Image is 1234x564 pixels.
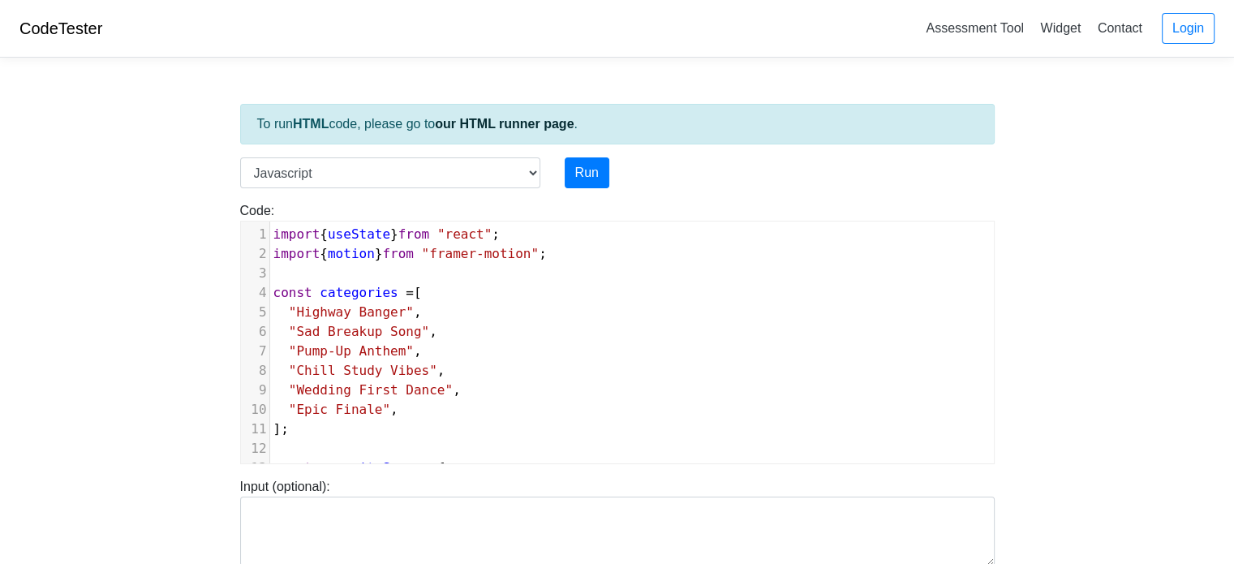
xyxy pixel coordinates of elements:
span: from [382,246,414,261]
a: Contact [1091,15,1149,41]
div: 10 [241,400,269,420]
span: = [429,460,437,476]
span: , [273,343,422,359]
span: [ [273,285,422,300]
div: 8 [241,361,269,381]
span: , [273,304,422,320]
a: Assessment Tool [919,15,1030,41]
button: Run [565,157,609,188]
div: 5 [241,303,269,322]
span: ]; [273,421,289,437]
span: , [273,363,445,378]
div: 4 [241,283,269,303]
span: "framer-motion" [422,246,540,261]
span: , [273,402,398,417]
span: , [273,382,461,398]
span: "Sad Breakup Song" [289,324,429,339]
span: { } ; [273,226,500,242]
div: 12 [241,439,269,459]
div: To run code, please go to . [240,104,995,144]
a: CodeTester [19,19,102,37]
div: 1 [241,225,269,244]
span: "Epic Finale" [289,402,390,417]
div: 11 [241,420,269,439]
span: oppositeSongs [320,460,421,476]
div: 9 [241,381,269,400]
span: "Chill Study Vibes" [289,363,437,378]
span: categories [320,285,398,300]
span: "Pump-Up Anthem" [289,343,414,359]
div: 6 [241,322,269,342]
span: "react" [437,226,492,242]
span: { } ; [273,246,547,261]
a: our HTML runner page [435,117,574,131]
a: Login [1162,13,1215,44]
div: 13 [241,459,269,478]
span: import [273,246,320,261]
a: Widget [1034,15,1087,41]
span: { [273,460,445,476]
strong: HTML [293,117,329,131]
span: import [273,226,320,242]
div: 2 [241,244,269,264]
span: useState [328,226,390,242]
span: const [273,285,312,300]
span: "Wedding First Dance" [289,382,453,398]
span: , [273,324,437,339]
span: "Highway Banger" [289,304,414,320]
span: motion [328,246,375,261]
span: = [406,285,414,300]
span: const [273,460,312,476]
div: 7 [241,342,269,361]
div: 3 [241,264,269,283]
span: from [398,226,430,242]
div: Code: [228,201,1007,464]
